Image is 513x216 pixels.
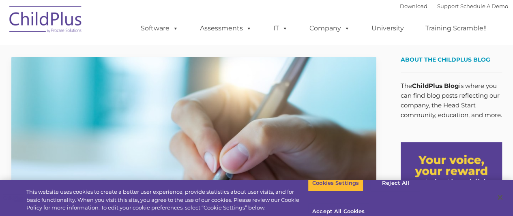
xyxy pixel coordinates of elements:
a: Support [437,3,459,9]
a: Training Scramble!! [417,20,495,36]
span: About the ChildPlus Blog [401,56,490,63]
img: ChildPlus by Procare Solutions [5,0,86,41]
button: Reject All [370,175,421,192]
a: Company [301,20,358,36]
p: The is where you can find blog posts reflecting our company, the Head Start community, education,... [401,81,502,120]
a: Software [133,20,187,36]
a: IT [265,20,296,36]
a: Download [400,3,427,9]
button: Cookies Settings [308,175,363,192]
div: This website uses cookies to create a better user experience, provide statistics about user visit... [26,188,308,212]
a: University [363,20,412,36]
a: Schedule A Demo [460,3,508,9]
button: Close [491,188,509,206]
font: | [400,3,508,9]
strong: ChildPlus Blog [412,82,459,90]
a: Assessments [192,20,260,36]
